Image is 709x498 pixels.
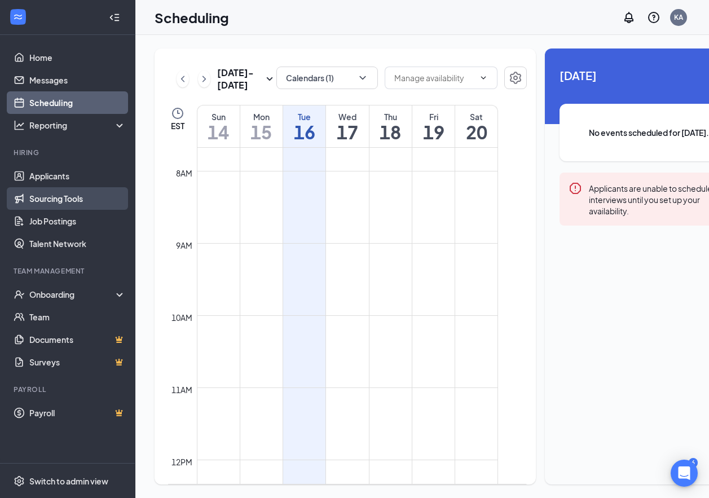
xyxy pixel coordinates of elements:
div: 8am [174,167,195,179]
h1: 17 [326,122,368,142]
h1: 19 [412,122,455,142]
div: Mon [240,111,283,122]
div: 12pm [169,456,195,468]
a: Talent Network [29,232,126,255]
svg: SmallChevronDown [263,72,276,86]
svg: WorkstreamLogo [12,11,24,23]
a: Sourcing Tools [29,187,126,210]
button: Settings [504,67,527,89]
a: September 17, 2025 [326,105,368,147]
svg: ChevronLeft [177,72,188,86]
div: Onboarding [29,289,116,300]
a: Scheduling [29,91,126,114]
div: 6 [689,458,698,468]
a: September 16, 2025 [283,105,325,147]
span: EST [171,120,184,131]
a: Home [29,46,126,69]
div: Fri [412,111,455,122]
button: ChevronLeft [177,70,189,87]
h3: [DATE] - [DATE] [217,67,263,91]
div: Payroll [14,385,124,394]
a: September 14, 2025 [197,105,240,147]
input: Manage availability [394,72,474,84]
svg: ChevronDown [357,72,368,83]
div: 10am [169,311,195,324]
a: Messages [29,69,126,91]
div: Reporting [29,120,126,131]
a: DocumentsCrown [29,328,126,351]
button: Calendars (1)ChevronDown [276,67,378,89]
div: KA [674,12,683,22]
h1: 18 [369,122,412,142]
h1: 20 [455,122,497,142]
div: Sat [455,111,497,122]
svg: Analysis [14,120,25,131]
h1: 14 [197,122,240,142]
a: Settings [504,67,527,91]
svg: Settings [509,71,522,85]
div: Tue [283,111,325,122]
svg: ChevronDown [479,73,488,82]
h1: 15 [240,122,283,142]
svg: Settings [14,475,25,487]
a: PayrollCrown [29,402,126,424]
a: September 18, 2025 [369,105,412,147]
svg: ChevronRight [199,72,210,86]
button: ChevronRight [198,70,210,87]
a: Team [29,306,126,328]
a: Applicants [29,165,126,187]
div: Switch to admin view [29,475,108,487]
div: Wed [326,111,368,122]
h1: Scheduling [155,8,229,27]
div: Thu [369,111,412,122]
a: SurveysCrown [29,351,126,373]
svg: Notifications [622,11,636,24]
div: 11am [169,384,195,396]
svg: Collapse [109,12,120,23]
a: September 15, 2025 [240,105,283,147]
a: September 19, 2025 [412,105,455,147]
div: 9am [174,239,195,252]
div: Team Management [14,266,124,276]
svg: QuestionInfo [647,11,660,24]
div: Open Intercom Messenger [671,460,698,487]
svg: Error [569,182,582,195]
svg: Clock [171,107,184,120]
div: Hiring [14,148,124,157]
h1: 16 [283,122,325,142]
a: September 20, 2025 [455,105,497,147]
div: Sun [197,111,240,122]
svg: UserCheck [14,289,25,300]
a: Job Postings [29,210,126,232]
